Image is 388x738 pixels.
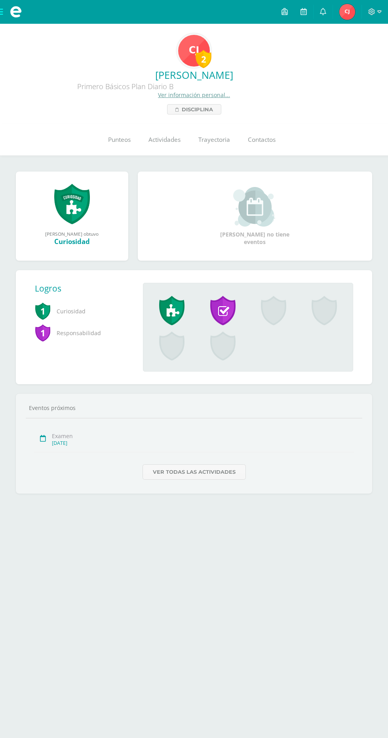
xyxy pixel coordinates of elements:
a: Contactos [239,124,284,156]
span: 1 [35,324,51,342]
div: 2 [196,50,211,68]
div: Primero Básicos Plan Diario B [6,82,244,91]
span: Contactos [248,135,276,144]
img: event_small.png [233,187,276,227]
img: 03e148f6b19249712b3b9c7a183a0702.png [339,4,355,20]
span: Punteos [108,135,131,144]
span: Trayectoria [198,135,230,144]
div: [PERSON_NAME] obtuvo [24,231,120,237]
div: Examen [52,432,354,440]
div: [PERSON_NAME] no tiene eventos [215,187,295,246]
span: Disciplina [182,105,213,114]
a: Trayectoria [189,124,239,156]
div: Curiosidad [24,237,120,246]
a: Disciplina [167,104,221,114]
div: Logros [35,283,137,294]
img: 3bab5c009722ba90bda4e33bcc48b24a.png [178,35,210,67]
div: Eventos próximos [26,404,362,412]
span: Responsabilidad [35,322,130,344]
span: Curiosidad [35,300,130,322]
span: Actividades [148,135,181,144]
div: [DATE] [52,440,354,446]
a: Ver todas las actividades [143,464,246,480]
span: 1 [35,302,51,320]
a: Punteos [99,124,139,156]
a: Ver información personal... [158,91,230,99]
a: [PERSON_NAME] [6,68,382,82]
a: Actividades [139,124,189,156]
